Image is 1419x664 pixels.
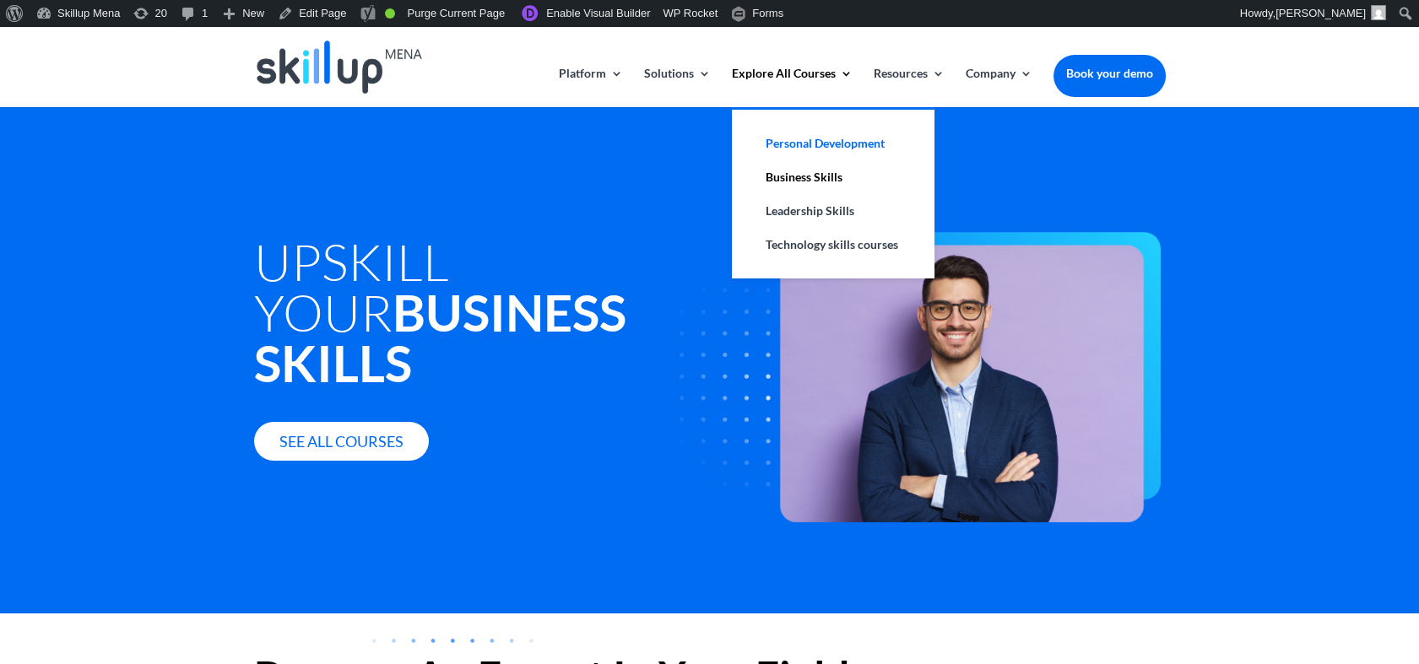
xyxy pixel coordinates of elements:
a: Solutions [644,67,711,107]
img: Skillup Mena [257,40,422,94]
a: Resources [874,67,945,107]
a: Leadership Skills [749,194,918,228]
a: Personal Development [749,127,918,160]
a: Technology skills courses [749,228,918,262]
a: Explore All Courses [732,67,853,107]
div: Good [385,8,395,19]
h1: Upskill Your [254,236,781,397]
a: Platform [559,67,623,107]
strong: Business Skills [254,282,626,393]
img: explore our business skills courses - Skillup [680,202,1162,522]
span: [PERSON_NAME] [1275,7,1366,19]
a: Business Skills [749,160,918,194]
iframe: Chat Widget [1335,583,1419,664]
a: Book your demo [1053,55,1166,92]
a: Company [966,67,1032,107]
a: See all courses [254,422,429,462]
